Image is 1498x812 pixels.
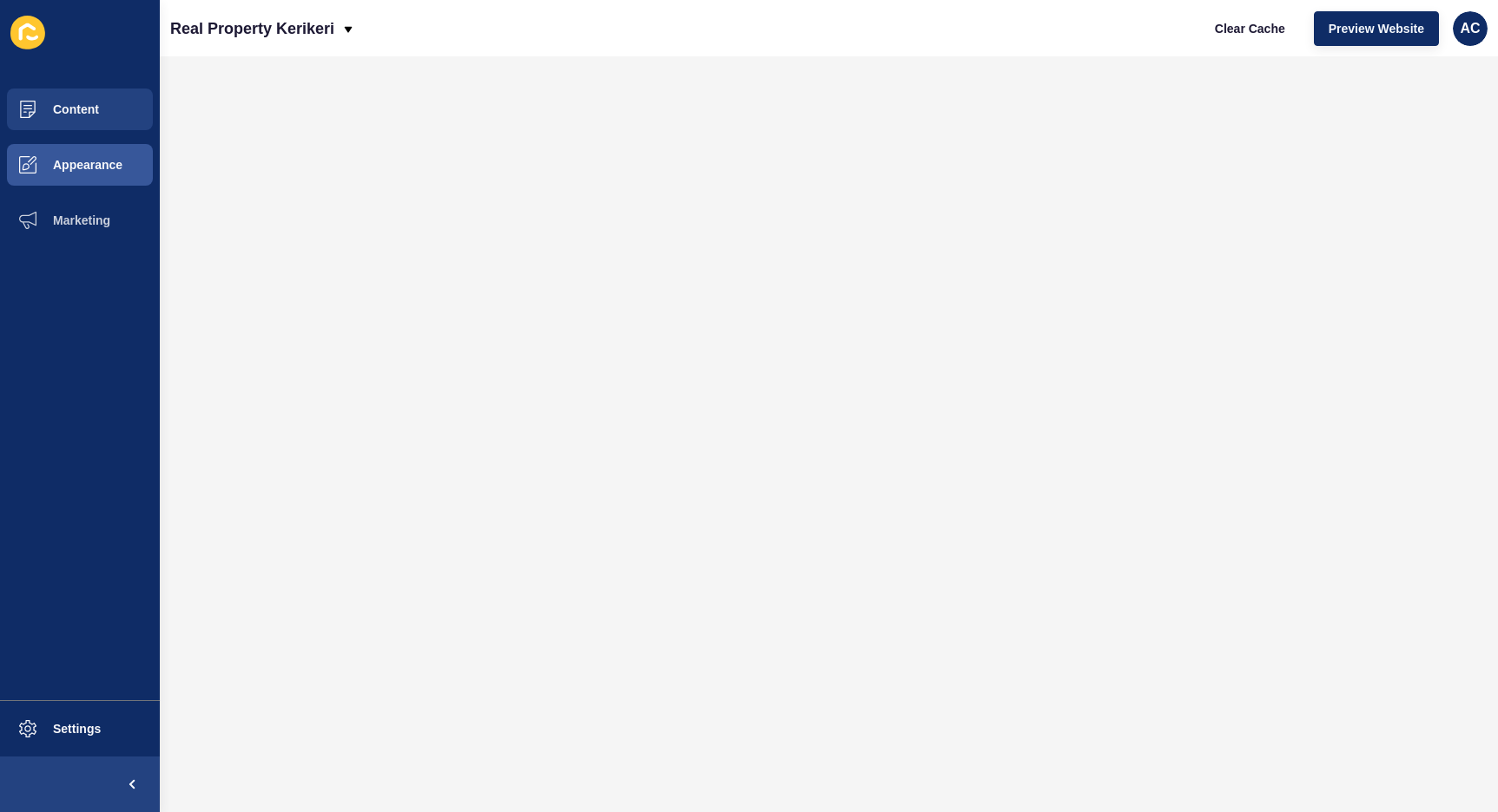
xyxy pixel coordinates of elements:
span: AC [1460,20,1480,37]
span: Clear Cache [1215,20,1285,37]
button: Clear Cache [1200,11,1300,46]
button: Preview Website [1314,11,1439,46]
p: Real Property Kerikeri [170,7,334,50]
span: Preview Website [1329,20,1424,37]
